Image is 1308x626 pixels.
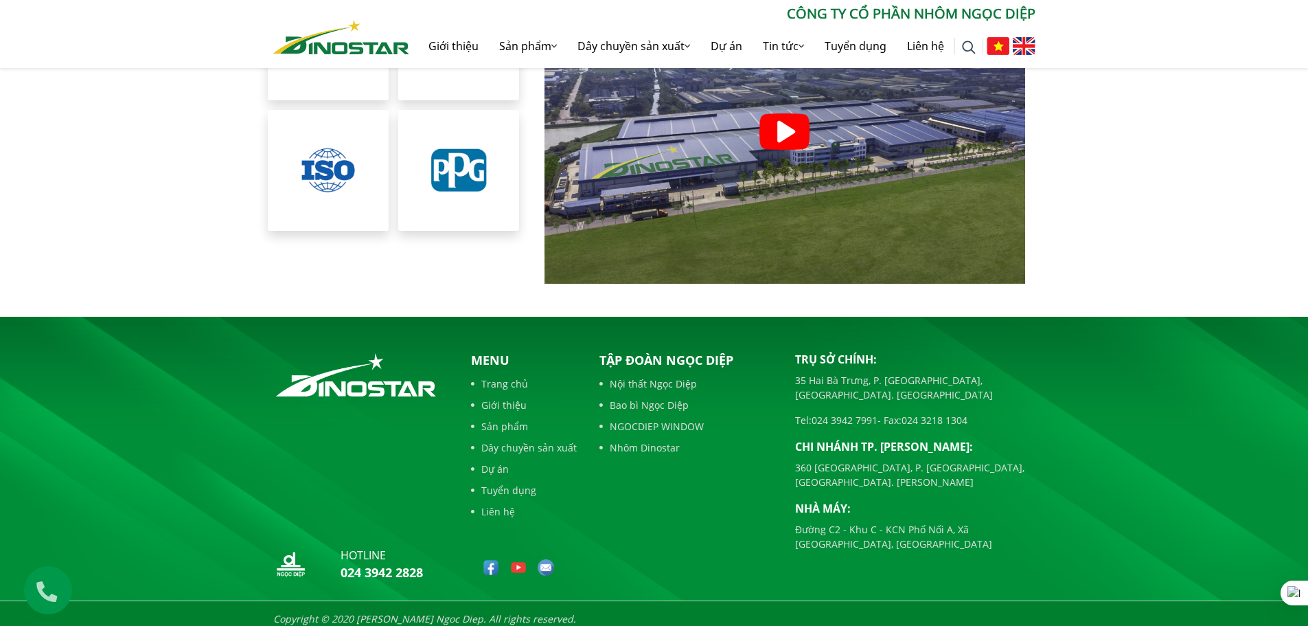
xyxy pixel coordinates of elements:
[795,500,1035,517] p: Nhà máy:
[409,3,1035,24] p: CÔNG TY CỔ PHẦN NHÔM NGỌC DIỆP
[795,460,1035,489] p: 360 [GEOGRAPHIC_DATA], P. [GEOGRAPHIC_DATA], [GEOGRAPHIC_DATA]. [PERSON_NAME]
[273,351,439,399] img: logo_footer
[814,24,897,68] a: Tuyển dụng
[753,24,814,68] a: Tin tức
[418,24,489,68] a: Giới thiệu
[795,438,1035,455] p: Chi nhánh TP. [PERSON_NAME]:
[273,547,308,581] img: logo_nd_footer
[273,17,409,54] a: Nhôm Dinostar
[987,37,1009,55] img: Tiếng Việt
[471,483,577,498] a: Tuyển dụng
[273,20,409,54] img: Nhôm Dinostar
[599,398,775,412] a: Bao bì Ngọc Diệp
[341,547,423,563] p: hotline
[795,373,1035,402] p: 35 Hai Bà Trưng, P. [GEOGRAPHIC_DATA], [GEOGRAPHIC_DATA]. [GEOGRAPHIC_DATA]
[795,522,1035,551] p: Đường C2 - Khu C - KCN Phố Nối A, Xã [GEOGRAPHIC_DATA], [GEOGRAPHIC_DATA]
[489,24,567,68] a: Sản phẩm
[1013,37,1035,55] img: English
[812,414,877,427] a: 024 3942 7991
[471,440,577,455] a: Dây chuyền sản xuất
[471,504,577,519] a: Liên hệ
[273,612,576,625] i: Copyright © 2020 [PERSON_NAME] Ngoc Diep. All rights reserved.
[471,419,577,434] a: Sản phẩm
[599,440,775,455] a: Nhôm Dinostar
[599,419,775,434] a: NGOCDIEP WINDOW
[795,413,1035,427] p: Tel: - Fax:
[599,351,775,370] p: Tập đoàn Ngọc Diệp
[567,24,700,68] a: Dây chuyền sản xuất
[341,564,423,581] a: 024 3942 2828
[471,351,577,370] p: Menu
[902,414,967,427] a: 024 3218 1304
[700,24,753,68] a: Dự án
[471,377,577,391] a: Trang chủ
[897,24,954,68] a: Liên hệ
[795,351,1035,368] p: Trụ sở chính:
[599,377,775,391] a: Nội thất Ngọc Diệp
[962,41,976,54] img: search
[471,398,577,412] a: Giới thiệu
[471,462,577,476] a: Dự án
